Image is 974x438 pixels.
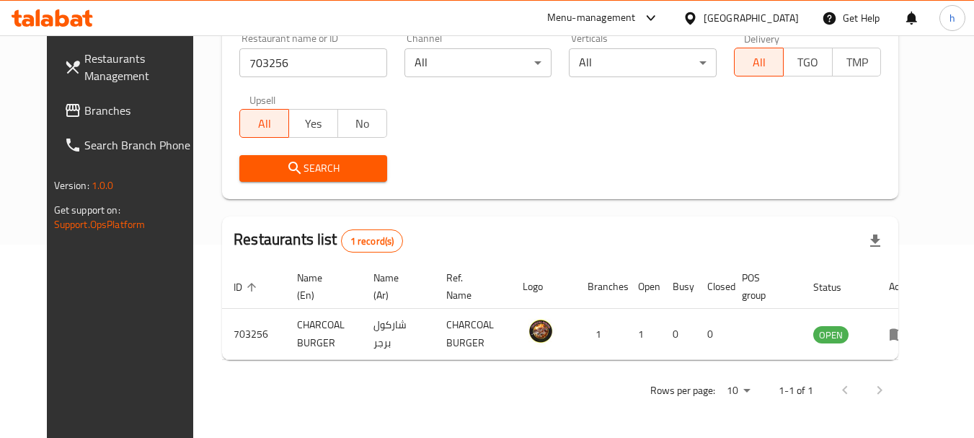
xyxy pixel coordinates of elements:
input: Search for restaurant name or ID.. [239,48,387,77]
span: No [344,113,381,134]
span: 1 record(s) [342,235,403,248]
p: 1-1 of 1 [779,382,813,400]
div: [GEOGRAPHIC_DATA] [704,10,799,26]
h2: Restaurants list [234,229,403,253]
td: 0 [661,309,696,360]
img: CHARCOAL BURGER [523,313,559,349]
span: h [949,10,955,26]
button: Search [239,155,387,182]
a: Support.OpsPlatform [54,215,146,234]
span: Name (En) [297,269,345,304]
button: TMP [832,48,882,76]
button: Yes [288,109,338,138]
span: Name (Ar) [373,269,417,304]
span: Status [813,279,860,296]
td: CHARCOAL BURGER [435,309,511,360]
th: Branches [576,265,627,309]
th: Open [627,265,661,309]
td: 703256 [222,309,285,360]
button: All [239,109,289,138]
span: All [740,52,778,73]
th: Action [877,265,927,309]
span: Yes [295,113,332,134]
div: Rows per page: [721,380,756,402]
div: Menu-management [547,9,636,27]
td: 1 [576,309,627,360]
td: CHARCOAL BURGER [285,309,362,360]
table: enhanced table [222,265,927,360]
button: No [337,109,387,138]
span: Search Branch Phone [84,136,198,154]
td: 0 [696,309,730,360]
div: Menu [889,325,916,343]
th: Closed [696,265,730,309]
span: TGO [789,52,827,73]
span: Restaurants Management [84,50,198,84]
span: POS group [742,269,784,304]
span: Version: [54,176,89,195]
div: All [404,48,552,77]
label: Delivery [744,33,780,43]
span: All [246,113,283,134]
button: TGO [783,48,833,76]
span: Search [251,159,376,178]
th: Busy [661,265,696,309]
td: 1 [627,309,661,360]
span: OPEN [813,327,849,343]
a: Branches [53,93,210,128]
span: 1.0.0 [92,176,114,195]
div: All [569,48,717,77]
div: OPEN [813,326,849,343]
p: Rows per page: [650,382,715,400]
th: Logo [511,265,576,309]
a: Search Branch Phone [53,128,210,162]
span: Ref. Name [446,269,494,304]
label: Upsell [249,95,276,105]
div: Total records count [341,229,404,253]
span: Branches [84,102,198,119]
span: TMP [838,52,876,73]
td: شاركول برجر [362,309,435,360]
span: ID [234,279,261,296]
button: All [734,48,784,76]
div: Export file [858,224,893,258]
a: Restaurants Management [53,41,210,93]
span: Get support on: [54,201,120,219]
